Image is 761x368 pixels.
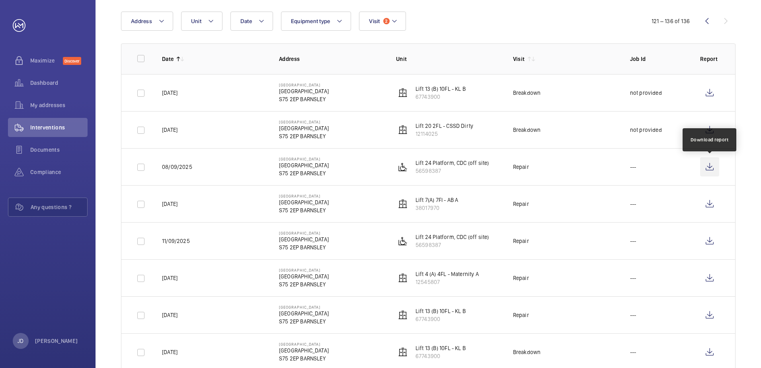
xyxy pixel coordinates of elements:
div: Breakdown [513,348,541,356]
p: S75 2EP BARNSLEY [279,132,329,140]
p: [GEOGRAPHIC_DATA] [279,342,329,346]
p: S75 2EP BARNSLEY [279,206,329,214]
span: Dashboard [30,79,88,87]
span: Equipment type [291,18,330,24]
div: Breakdown [513,126,541,134]
img: elevator.svg [398,88,408,98]
p: Lift 13 (B) 10FL - KL B [416,85,466,93]
p: S75 2EP BARNSLEY [279,95,329,103]
div: 121 – 136 of 136 [652,17,690,25]
p: Lift 13 (B) 10FL - KL B [416,307,466,315]
img: elevator.svg [398,310,408,320]
p: [GEOGRAPHIC_DATA] [279,231,329,235]
span: 2 [383,18,390,24]
p: Visit [513,55,525,63]
p: [GEOGRAPHIC_DATA] [279,82,329,87]
p: Report [700,55,719,63]
p: 56598387 [416,167,489,175]
p: [DATE] [162,274,178,282]
img: platform_lift.svg [398,236,408,246]
p: 08/09/2025 [162,163,192,171]
span: Compliance [30,168,88,176]
p: [GEOGRAPHIC_DATA] [279,87,329,95]
p: [GEOGRAPHIC_DATA] [279,157,329,161]
p: [GEOGRAPHIC_DATA] [279,119,329,124]
p: [PERSON_NAME] [35,337,78,345]
span: Any questions ? [31,203,87,211]
p: Lift 4 (A) 4FL - Maternity A [416,270,479,278]
p: not provided [630,89,662,97]
p: 67743900 [416,352,466,360]
p: Lift 20 2FL - CSSD Dirty [416,122,473,130]
p: [GEOGRAPHIC_DATA] [279,305,329,309]
p: not provided [630,126,662,134]
p: --- [630,163,636,171]
img: elevator.svg [398,199,408,209]
button: Visit2 [359,12,406,31]
button: Equipment type [281,12,351,31]
p: JD [18,337,23,345]
p: [GEOGRAPHIC_DATA] [279,235,329,243]
p: 38017970 [416,204,459,212]
img: elevator.svg [398,125,408,135]
p: --- [630,311,636,319]
p: Unit [396,55,500,63]
p: [GEOGRAPHIC_DATA] [279,194,329,198]
p: 12545807 [416,278,479,286]
span: My addresses [30,101,88,109]
div: Repair [513,311,529,319]
span: Documents [30,146,88,154]
p: Job Id [630,55,687,63]
p: --- [630,200,636,208]
p: [GEOGRAPHIC_DATA] [279,309,329,317]
p: S75 2EP BARNSLEY [279,169,329,177]
p: 67743900 [416,93,466,101]
div: Repair [513,237,529,245]
img: platform_lift.svg [398,162,408,172]
button: Address [121,12,173,31]
span: Interventions [30,123,88,131]
span: Address [131,18,152,24]
span: Maximize [30,57,63,65]
span: Visit [369,18,380,24]
p: --- [630,348,636,356]
p: Lift 7(A) 7Fl - AB A [416,196,459,204]
p: --- [630,274,636,282]
div: Repair [513,200,529,208]
p: [DATE] [162,126,178,134]
p: [DATE] [162,200,178,208]
p: S75 2EP BARNSLEY [279,280,329,288]
p: [DATE] [162,89,178,97]
img: elevator.svg [398,347,408,357]
div: Repair [513,163,529,171]
p: 12114025 [416,130,473,138]
span: Discover [63,57,81,65]
button: Unit [181,12,222,31]
p: 67743900 [416,315,466,323]
div: Breakdown [513,89,541,97]
p: S75 2EP BARNSLEY [279,317,329,325]
p: [GEOGRAPHIC_DATA] [279,161,329,169]
span: Date [240,18,252,24]
p: [DATE] [162,348,178,356]
p: 56598387 [416,241,489,249]
p: S75 2EP BARNSLEY [279,243,329,251]
p: [GEOGRAPHIC_DATA] [279,124,329,132]
p: [GEOGRAPHIC_DATA] [279,272,329,280]
p: [GEOGRAPHIC_DATA] [279,346,329,354]
p: Lift 24 Platform, CDC (off site) [416,159,489,167]
p: 11/09/2025 [162,237,190,245]
p: [GEOGRAPHIC_DATA] [279,268,329,272]
p: --- [630,237,636,245]
p: Lift 13 (B) 10FL - KL B [416,344,466,352]
button: Date [230,12,273,31]
img: elevator.svg [398,273,408,283]
div: Download report [691,136,729,143]
p: Date [162,55,174,63]
div: Repair [513,274,529,282]
p: Address [279,55,383,63]
p: [DATE] [162,311,178,319]
p: Lift 24 Platform, CDC (off site) [416,233,489,241]
p: S75 2EP BARNSLEY [279,354,329,362]
span: Unit [191,18,201,24]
